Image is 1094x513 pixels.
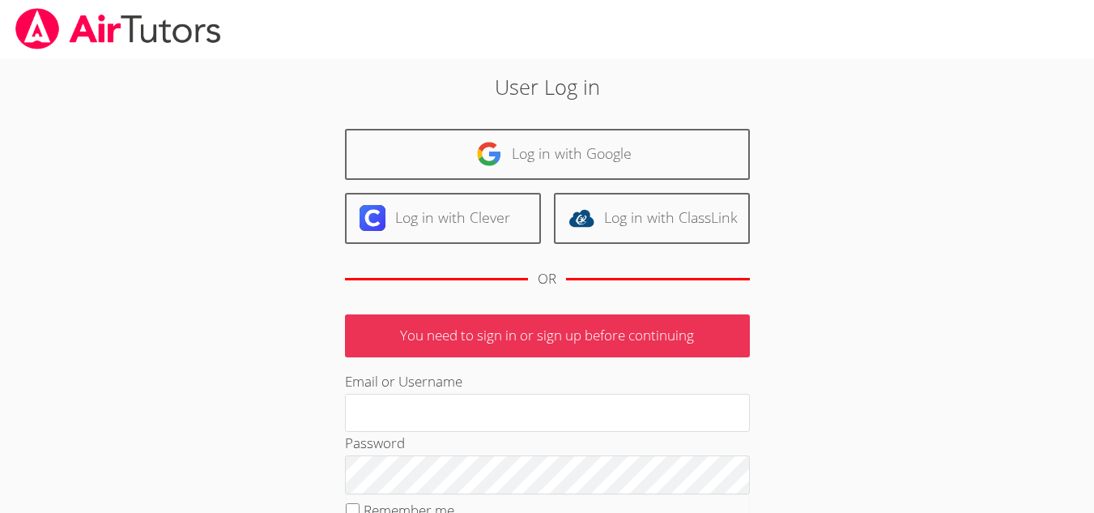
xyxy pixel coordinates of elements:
a: Log in with Clever [345,193,541,244]
a: Log in with ClassLink [554,193,750,244]
div: OR [538,267,556,291]
label: Email or Username [345,372,462,391]
label: Password [345,434,405,452]
img: clever-logo-6eab21bc6e7a338710f1a6ff85c0baf02591cd810cc4098c63d3a4b26e2feb20.svg [360,205,385,231]
img: google-logo-50288ca7cdecda66e5e0955fdab243c47b7ad437acaf1139b6f446037453330a.svg [476,141,502,167]
img: airtutors_banner-c4298cdbf04f3fff15de1276eac7730deb9818008684d7c2e4769d2f7ddbe033.png [14,8,223,49]
p: You need to sign in or sign up before continuing [345,314,750,357]
img: classlink-logo-d6bb404cc1216ec64c9a2012d9dc4662098be43eaf13dc465df04b49fa7ab582.svg [568,205,594,231]
h2: User Log in [252,71,843,102]
a: Log in with Google [345,129,750,180]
